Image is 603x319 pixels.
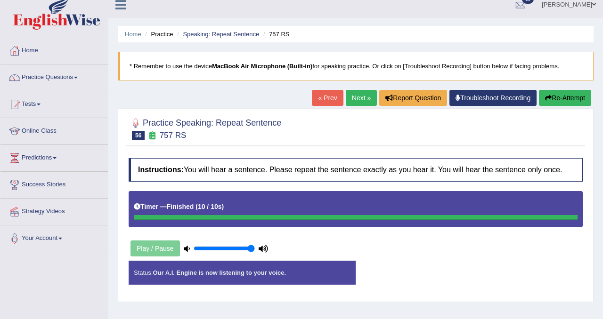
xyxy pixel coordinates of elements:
h4: You will hear a sentence. Please repeat the sentence exactly as you hear it. You will hear the se... [129,158,583,182]
a: Speaking: Repeat Sentence [183,31,259,38]
a: Tests [0,91,108,115]
b: MacBook Air Microphone (Built-in) [212,63,312,70]
small: Exam occurring question [147,131,157,140]
b: 10 / 10s [198,203,222,210]
b: ) [222,203,224,210]
a: Your Account [0,225,108,249]
b: Finished [167,203,194,210]
a: Home [0,38,108,61]
li: 757 RS [261,30,290,39]
a: « Prev [312,90,343,106]
span: 56 [132,131,145,140]
a: Success Stories [0,172,108,195]
button: Report Question [379,90,447,106]
blockquote: * Remember to use the device for speaking practice. Or click on [Troubleshoot Recording] button b... [118,52,594,80]
a: Online Class [0,118,108,142]
b: ( [196,203,198,210]
li: Practice [143,30,173,39]
strong: Our A.I. Engine is now listening to your voice. [153,269,286,276]
a: Troubleshoot Recording [449,90,537,106]
a: Strategy Videos [0,199,108,222]
button: Re-Attempt [539,90,591,106]
h2: Practice Speaking: Repeat Sentence [129,116,281,140]
b: Instructions: [138,166,184,174]
a: Next » [346,90,377,106]
small: 757 RS [160,131,187,140]
a: Practice Questions [0,64,108,88]
h5: Timer — [134,203,224,210]
a: Home [125,31,141,38]
a: Predictions [0,145,108,168]
div: Status: [129,261,356,285]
